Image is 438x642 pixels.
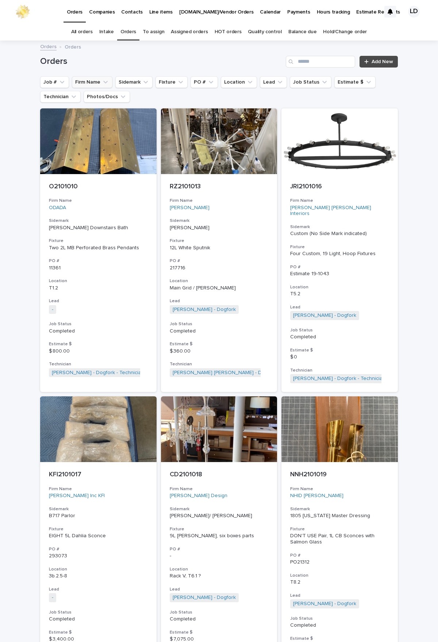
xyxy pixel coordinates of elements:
a: [PERSON_NAME] Inc KFI [49,493,105,499]
p: Completed [49,328,148,334]
h3: Fixture [49,526,148,532]
a: [PERSON_NAME] - Dogfork [173,307,236,313]
p: 217716 [170,265,269,271]
a: [PERSON_NAME] - Dogfork - Technician [293,376,385,382]
button: Firm Name [72,76,112,88]
p: 3b.2.5-8 [49,573,148,579]
h3: Fixture [170,526,269,532]
h3: Estimate $ [170,630,269,635]
a: Balance due [288,23,317,41]
h3: Firm Name [49,486,148,492]
h3: Fixture [170,238,269,244]
p: T8.2 [290,579,389,585]
h3: Lead [170,587,269,592]
a: [PERSON_NAME] - Dogfork - Technician [52,370,144,376]
p: Completed [49,616,148,622]
a: NHID [PERSON_NAME] [290,493,343,499]
input: Search [286,56,355,68]
a: ODADA [49,205,66,211]
button: Job # [40,76,69,88]
a: [PERSON_NAME] - Dogfork [293,312,356,319]
button: PO # [191,76,218,88]
h3: Job Status [170,610,269,615]
a: To assign [143,23,164,41]
button: Lead [260,76,287,88]
p: JRI2101016 [290,183,389,191]
a: O2101010Firm NameODADA Sidemark[PERSON_NAME] Downstairs BathFixtureTwo 2L MB Perforated Brass Pen... [40,108,157,392]
h3: Sidemark [170,218,269,224]
button: Job Status [290,76,331,88]
button: Sidemark [115,76,153,88]
h3: Location [170,566,269,572]
p: Completed [170,616,269,622]
h3: Sidemark [290,506,389,512]
button: Estimate $ [334,76,376,88]
p: B717 Parlor [49,513,148,519]
h3: Location [290,573,389,578]
div: Two 2L MB Perforated Brass Pendants [49,245,148,251]
h3: PO # [290,553,389,558]
a: [PERSON_NAME] Design [170,493,227,499]
h3: Job Status [290,616,389,622]
p: 1805 [US_STATE] Master Dressing [290,513,389,519]
h3: Lead [49,587,148,592]
a: Assigned orders [171,23,208,41]
a: [PERSON_NAME] - Dogfork [173,595,236,601]
p: [PERSON_NAME] [170,225,269,231]
p: NNH2101019 [290,471,389,479]
h3: Firm Name [49,198,148,204]
p: RZ2101013 [170,183,269,191]
h3: Location [49,566,148,572]
p: 11361 [49,265,148,271]
h3: Sidemark [290,224,389,230]
p: 293073 [49,553,148,559]
a: [PERSON_NAME] [170,205,210,211]
p: [PERSON_NAME]/ [PERSON_NAME] [170,513,269,519]
p: KFI2101017 [49,471,148,479]
h3: Estimate $ [290,636,389,642]
p: Completed [290,622,389,628]
p: T5.2 [290,291,389,297]
button: Photos/Docs [84,91,130,103]
h3: Firm Name [170,486,269,492]
h3: Lead [290,304,389,310]
a: JRI2101016Firm Name[PERSON_NAME] [PERSON_NAME] Interiors SidemarkCustom (No Side Mark indicated)F... [281,108,398,392]
h3: Location [170,278,269,284]
a: [PERSON_NAME] [PERSON_NAME] - Dogfork - Technician [173,370,306,376]
p: Custom (No Side Mark indicated) [290,231,389,237]
a: Hold/Change order [323,23,367,41]
p: O2101010 [49,183,148,191]
div: DON'T USE Pair, 1L CB Sconces with Salmon Glass [290,533,389,545]
img: 0ffKfDbyRa2Iv8hnaAqg [15,4,31,19]
a: Orders [120,23,136,41]
h3: Location [49,278,148,284]
h3: Fixture [290,244,389,250]
h3: Job Status [290,327,389,333]
h3: Estimate $ [49,630,148,635]
h3: PO # [170,258,269,264]
h3: Estimate $ [290,347,389,353]
h3: Firm Name [170,198,269,204]
h3: PO # [49,546,148,552]
button: Technician [40,91,81,103]
a: Quality control [248,23,281,41]
p: [PERSON_NAME] Downstairs Bath [49,225,148,231]
a: HOT orders [215,23,242,41]
a: - [52,595,53,601]
div: EIGHT 5L Dahlia Sconce [49,533,148,539]
a: All orders [71,23,93,41]
h3: Lead [170,298,269,304]
p: Rack V, T6.1 ? [170,573,269,579]
h3: Firm Name [290,486,389,492]
p: $ 0 [290,354,389,360]
p: CD2101018 [170,471,269,479]
h3: Technician [290,368,389,373]
h3: Fixture [49,238,148,244]
h3: Technician [170,361,269,367]
a: - [52,307,53,313]
h3: Firm Name [290,198,389,204]
h3: Location [290,284,389,290]
h3: Sidemark [49,218,148,224]
h3: PO # [170,546,269,552]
